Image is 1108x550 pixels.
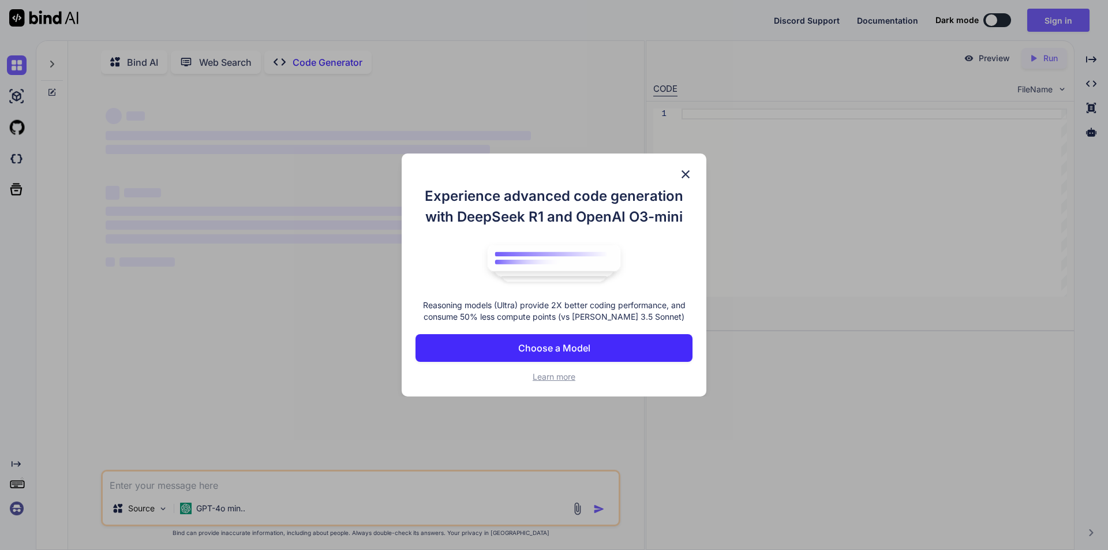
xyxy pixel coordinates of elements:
[518,341,590,355] p: Choose a Model
[415,334,692,362] button: Choose a Model
[479,239,629,289] img: bind logo
[415,300,692,323] p: Reasoning models (Ultra) provide 2X better coding performance, and consume 50% less compute point...
[679,167,692,181] img: close
[415,186,692,227] h1: Experience advanced code generation with DeepSeek R1 and OpenAI O3-mini
[533,372,575,381] span: Learn more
